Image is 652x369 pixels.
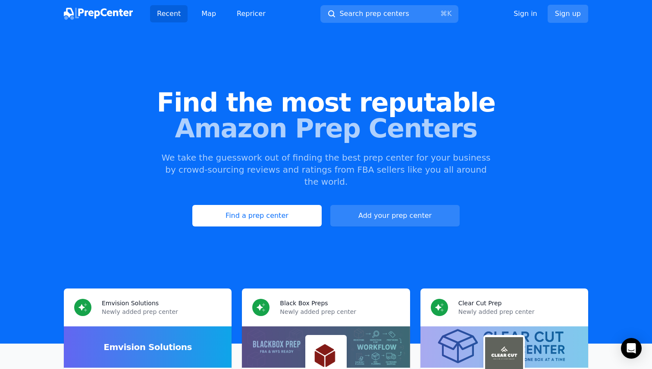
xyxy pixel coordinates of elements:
a: Map [194,5,223,22]
span: Search prep centers [339,9,409,19]
kbd: K [447,9,452,18]
h3: Emvision Solutions [102,299,159,307]
a: Sign in [514,9,537,19]
p: Newly added prep center [102,307,221,316]
img: PrepCenter [64,8,133,20]
a: Recent [150,5,188,22]
p: Newly added prep center [280,307,399,316]
h3: Clear Cut Prep [458,299,502,307]
p: We take the guesswork out of finding the best prep center for your business by crowd-sourcing rev... [160,152,492,188]
button: Search prep centers⌘K [320,5,458,23]
h3: Black Box Preps [280,299,328,307]
kbd: ⌘ [440,9,447,18]
a: Find a prep center [192,205,322,226]
span: Find the most reputable [14,90,638,115]
a: Sign up [548,5,588,23]
a: Repricer [230,5,273,22]
button: Add your prep center [330,205,460,226]
div: Open Intercom Messenger [621,338,642,359]
span: Emvision Solutions [103,341,192,353]
p: Newly added prep center [458,307,578,316]
span: Amazon Prep Centers [14,115,638,141]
